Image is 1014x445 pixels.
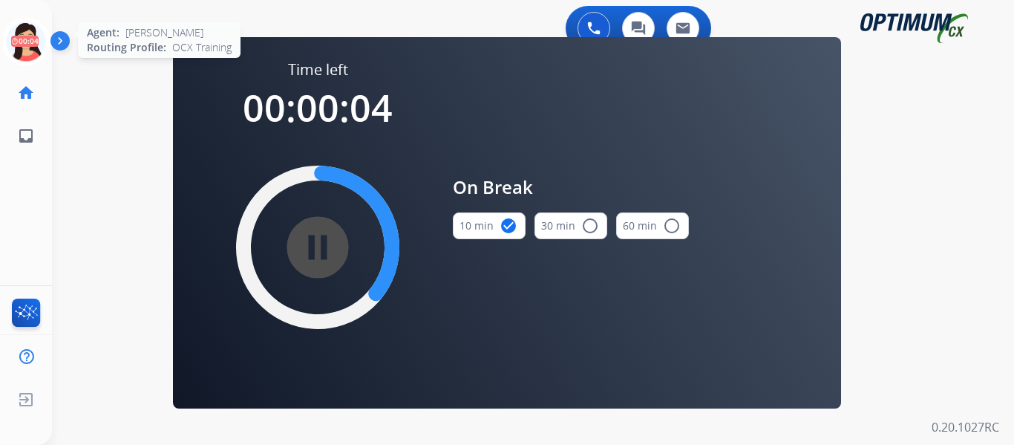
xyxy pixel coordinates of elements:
mat-icon: check_circle [500,217,517,235]
span: Routing Profile: [87,40,166,55]
span: 00:00:04 [243,82,393,133]
mat-icon: home [17,84,35,102]
mat-icon: radio_button_unchecked [663,217,681,235]
mat-icon: radio_button_unchecked [581,217,599,235]
mat-icon: pause_circle_filled [309,238,327,256]
span: Time left [288,59,348,80]
button: 60 min [616,212,689,239]
button: 10 min [453,212,526,239]
span: [PERSON_NAME] [125,25,203,40]
button: 30 min [534,212,607,239]
mat-icon: inbox [17,127,35,145]
span: Agent: [87,25,120,40]
p: 0.20.1027RC [932,418,999,436]
span: On Break [453,174,689,201]
span: OCX Training [172,40,232,55]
